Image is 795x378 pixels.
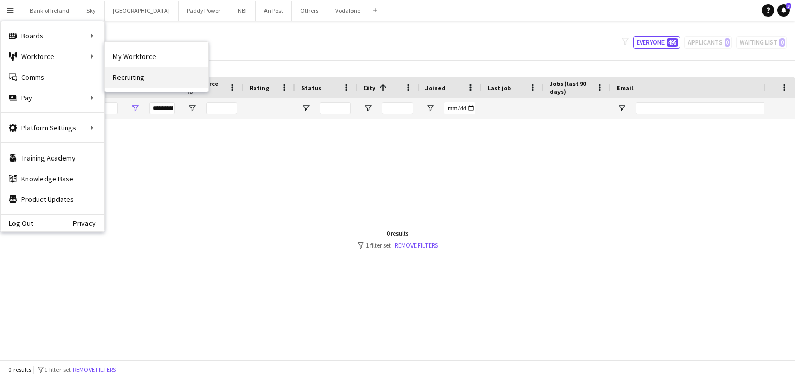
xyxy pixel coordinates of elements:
[92,102,118,114] input: First Name Filter Input
[633,36,680,49] button: Everyone495
[301,84,321,92] span: Status
[786,3,791,9] span: 3
[105,67,208,88] a: Recruiting
[1,88,104,108] div: Pay
[425,84,446,92] span: Joined
[149,102,175,114] input: Last Name Filter Input
[488,84,511,92] span: Last job
[301,104,311,113] button: Open Filter Menu
[179,1,229,21] button: Paddy Power
[327,1,369,21] button: Vodafone
[363,104,373,113] button: Open Filter Menu
[363,84,375,92] span: City
[187,104,197,113] button: Open Filter Menu
[777,4,790,17] a: 3
[1,25,104,46] div: Boards
[292,1,327,21] button: Others
[358,229,438,237] div: 0 results
[73,219,104,227] a: Privacy
[320,102,351,114] input: Status Filter Input
[256,1,292,21] button: An Post
[1,46,104,67] div: Workforce
[1,189,104,210] a: Product Updates
[617,84,634,92] span: Email
[78,1,105,21] button: Sky
[1,67,104,88] a: Comms
[1,118,104,138] div: Platform Settings
[395,241,438,249] a: Remove filters
[1,219,33,227] a: Log Out
[229,1,256,21] button: NBI
[1,148,104,168] a: Training Academy
[617,104,626,113] button: Open Filter Menu
[105,1,179,21] button: [GEOGRAPHIC_DATA]
[667,38,678,47] span: 495
[358,241,438,249] div: 1 filter set
[382,102,413,114] input: City Filter Input
[206,102,237,114] input: Workforce ID Filter Input
[21,1,78,21] button: Bank of Ireland
[130,104,140,113] button: Open Filter Menu
[249,84,269,92] span: Rating
[550,80,592,95] span: Jobs (last 90 days)
[71,364,118,375] button: Remove filters
[425,104,435,113] button: Open Filter Menu
[105,46,208,67] a: My Workforce
[444,102,475,114] input: Joined Filter Input
[44,366,71,373] span: 1 filter set
[1,168,104,189] a: Knowledge Base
